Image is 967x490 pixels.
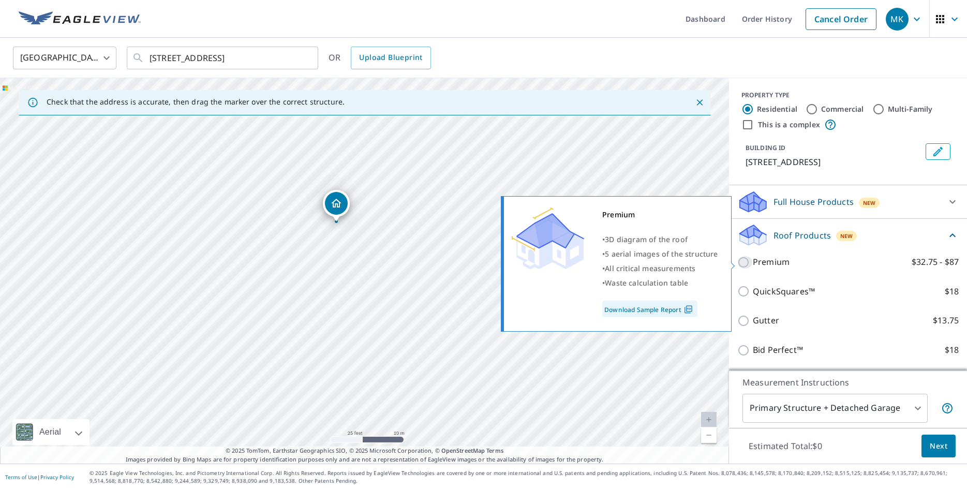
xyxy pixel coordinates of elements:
[737,189,959,214] div: Full House ProductsNew
[512,207,584,270] img: Premium
[757,104,797,114] label: Residential
[742,394,928,423] div: Primary Structure + Detached Garage
[806,8,876,30] a: Cancel Order
[602,207,718,222] div: Premium
[742,376,954,389] p: Measurement Instructions
[602,232,718,247] div: •
[19,11,141,27] img: EV Logo
[753,285,815,298] p: QuickSquares™
[740,435,830,457] p: Estimated Total: $0
[701,427,717,443] a: Current Level 20, Zoom Out
[605,278,688,288] span: Waste calculation table
[737,223,959,247] div: Roof ProductsNew
[926,143,950,160] button: Edit building 1
[753,256,790,269] p: Premium
[773,196,854,208] p: Full House Products
[933,314,959,327] p: $13.75
[741,91,955,100] div: PROPERTY TYPE
[150,43,297,72] input: Search by address or latitude-longitude
[941,402,954,414] span: Your report will include the primary structure and a detached garage if one exists.
[912,256,959,269] p: $32.75 - $87
[746,143,785,152] p: BUILDING ID
[681,305,695,314] img: Pdf Icon
[13,43,116,72] div: [GEOGRAPHIC_DATA]
[945,285,959,298] p: $18
[226,447,503,455] span: © 2025 TomTom, Earthstar Geographics SIO, © 2025 Microsoft Corporation, ©
[693,96,706,109] button: Close
[753,344,803,357] p: Bid Perfect™
[602,261,718,276] div: •
[40,473,74,481] a: Privacy Policy
[602,276,718,290] div: •
[5,474,74,480] p: |
[323,190,350,222] div: Dropped pin, building 1, Residential property, 7040 Sample Dr The Colony, TX 75056
[605,234,688,244] span: 3D diagram of the roof
[329,47,431,69] div: OR
[945,344,959,357] p: $18
[90,469,962,485] p: © 2025 Eagle View Technologies, Inc. and Pictometry International Corp. All Rights Reserved. Repo...
[773,229,831,242] p: Roof Products
[746,156,921,168] p: [STREET_ADDRESS]
[602,247,718,261] div: •
[605,263,695,273] span: All critical measurements
[863,199,876,207] span: New
[12,419,90,445] div: Aerial
[886,8,909,31] div: MK
[441,447,485,454] a: OpenStreetMap
[359,51,422,64] span: Upload Blueprint
[605,249,718,259] span: 5 aerial images of the structure
[351,47,430,69] a: Upload Blueprint
[602,301,697,317] a: Download Sample Report
[5,473,37,481] a: Terms of Use
[930,440,947,453] span: Next
[753,314,779,327] p: Gutter
[486,447,503,454] a: Terms
[840,232,853,240] span: New
[701,412,717,427] a: Current Level 20, Zoom In Disabled
[921,435,956,458] button: Next
[888,104,933,114] label: Multi-Family
[36,419,64,445] div: Aerial
[758,120,820,130] label: This is a complex
[47,97,345,107] p: Check that the address is accurate, then drag the marker over the correct structure.
[821,104,864,114] label: Commercial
